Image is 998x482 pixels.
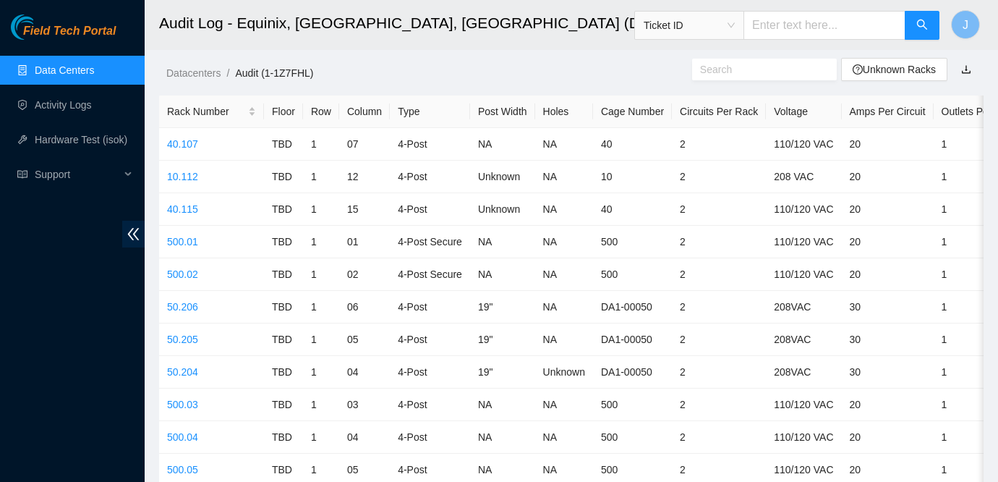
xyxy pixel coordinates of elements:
td: 01 [339,226,390,258]
td: 15 [339,193,390,226]
td: TBD [264,161,303,193]
a: Activity Logs [35,99,92,111]
td: 20 [842,258,934,291]
td: 1 [303,291,339,324]
td: 05 [339,324,390,356]
th: Voltage [766,96,841,128]
th: Type [390,96,470,128]
a: 10.112 [167,171,198,182]
td: TBD [264,226,303,258]
td: 1 [303,356,339,389]
td: 02 [339,258,390,291]
td: NA [470,226,535,258]
td: NA [535,128,593,161]
td: NA [535,291,593,324]
td: 4-Post [390,291,470,324]
td: 19" [470,356,535,389]
td: 500 [593,226,672,258]
td: 40 [593,128,672,161]
td: 110/120 VAC [766,258,841,291]
td: 500 [593,389,672,421]
td: 2 [672,258,766,291]
a: Data Centers [35,64,94,76]
span: double-left [122,221,145,248]
td: 30 [842,356,934,389]
a: Akamai TechnologiesField Tech Portal [11,26,116,45]
a: Datacenters [166,67,221,79]
td: NA [535,193,593,226]
a: 500.03 [167,399,198,410]
td: 2 [672,161,766,193]
td: TBD [264,324,303,356]
td: 20 [842,128,934,161]
img: Akamai Technologies [11,14,73,40]
td: Unknown [470,193,535,226]
td: DA1-00050 [593,324,672,356]
td: 4-Post [390,161,470,193]
td: NA [535,226,593,258]
td: NA [535,161,593,193]
td: 110/120 VAC [766,128,841,161]
td: 110/120 VAC [766,421,841,454]
button: search [905,11,939,40]
td: 2 [672,226,766,258]
td: 12 [339,161,390,193]
td: NA [535,421,593,454]
td: 110/120 VAC [766,226,841,258]
th: Amps Per Circuit [842,96,934,128]
td: 20 [842,161,934,193]
td: 4-Post [390,421,470,454]
a: 40.107 [167,138,198,150]
td: 2 [672,324,766,356]
td: 2 [672,128,766,161]
td: 1 [303,226,339,258]
th: Circuits Per Rack [672,96,766,128]
td: 20 [842,421,934,454]
td: 500 [593,421,672,454]
td: 04 [339,356,390,389]
th: Holes [535,96,593,128]
td: 1 [303,161,339,193]
td: 03 [339,389,390,421]
a: Audit (1-1Z7FHL) [235,67,313,79]
th: Column [339,96,390,128]
td: NA [535,258,593,291]
a: download [958,64,971,75]
td: Unknown [535,356,593,389]
td: 04 [339,421,390,454]
td: 2 [672,193,766,226]
button: J [951,10,980,39]
button: download [947,58,982,81]
td: 208VAC [766,356,841,389]
th: Floor [264,96,303,128]
td: NA [535,389,593,421]
td: 2 [672,291,766,324]
th: Cage Number [593,96,672,128]
span: Support [35,160,120,189]
td: 2 [672,356,766,389]
a: Hardware Test (isok) [35,134,127,145]
td: 40 [593,193,672,226]
a: 50.206 [167,301,198,313]
td: 1 [303,389,339,421]
td: TBD [264,193,303,226]
th: Row [303,96,339,128]
td: NA [470,258,535,291]
td: DA1-00050 [593,291,672,324]
td: 208VAC [766,324,841,356]
td: 4-Post [390,356,470,389]
a: 500.02 [167,269,198,280]
td: 4-Post [390,389,470,421]
td: 10 [593,161,672,193]
td: TBD [264,128,303,161]
span: J [963,16,968,34]
td: TBD [264,389,303,421]
td: 1 [303,421,339,454]
td: NA [535,324,593,356]
button: question-circleUnknown Racks [841,58,947,81]
span: Ticket ID [644,14,735,36]
td: TBD [264,258,303,291]
a: question-circleUnknown Racks [853,64,936,75]
td: 208 VAC [766,161,841,193]
td: TBD [264,291,303,324]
